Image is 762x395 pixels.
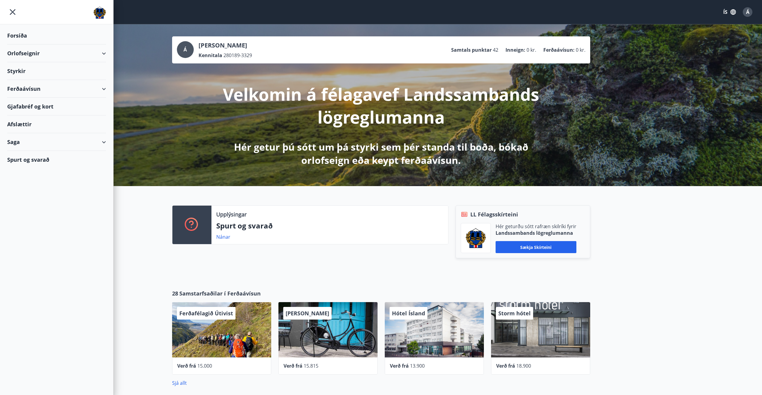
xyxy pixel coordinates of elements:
span: Samstarfsaðilar í Ferðaávísun [179,289,261,297]
span: Verð frá [390,363,409,369]
a: Nánar [216,234,230,240]
span: Verð frá [496,363,515,369]
span: 280189-3329 [223,52,252,59]
span: Á [746,9,749,15]
div: Afslættir [7,115,106,133]
p: Velkomin á félagavef Landssambands lögreglumanna [223,83,540,128]
span: 15.000 [197,363,212,369]
a: Sjá allt [172,380,187,386]
p: Hér geturðu sótt rafræn skilríki fyrir [496,223,576,230]
div: Saga [7,133,106,151]
span: 0 kr. [527,47,536,53]
div: Ferðaávísun [7,80,106,98]
p: [PERSON_NAME] [199,41,252,50]
button: Á [740,5,755,19]
span: Verð frá [177,363,196,369]
p: Inneign : [505,47,525,53]
p: Ferðaávísun : [543,47,575,53]
span: Storm hótel [498,310,531,317]
div: Spurt og svarað [7,151,106,168]
span: 0 kr. [576,47,585,53]
span: Verð frá [284,363,302,369]
p: Kennitala [199,52,222,59]
span: 28 [172,289,178,297]
button: Sækja skírteini [496,241,576,253]
span: LL Félagsskírteini [470,210,518,218]
div: Styrkir [7,62,106,80]
p: Spurt og svarað [216,221,443,231]
img: union_logo [93,7,106,19]
span: 15.815 [304,363,318,369]
span: Hótel Ísland [392,310,425,317]
p: Hér getur þú sótt um þá styrki sem þér standa til boða, bókað orlofseign eða keypt ferðaávísun. [223,140,540,167]
p: Landssambands lögreglumanna [496,230,576,236]
span: 18.900 [516,363,531,369]
span: 42 [493,47,498,53]
img: 1cqKbADZNYZ4wXUG0EC2JmCwhQh0Y6EN22Kw4FTY.png [466,228,486,248]
span: [PERSON_NAME] [286,310,329,317]
div: Orlofseignir [7,44,106,62]
p: Upplýsingar [216,210,247,218]
span: Á [184,46,187,53]
span: Ferðafélagið Útivist [179,310,233,317]
div: Gjafabréf og kort [7,98,106,115]
button: ÍS [720,7,739,17]
p: Samtals punktar [451,47,492,53]
span: 13.900 [410,363,425,369]
div: Forsíða [7,27,106,44]
button: menu [7,7,18,17]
